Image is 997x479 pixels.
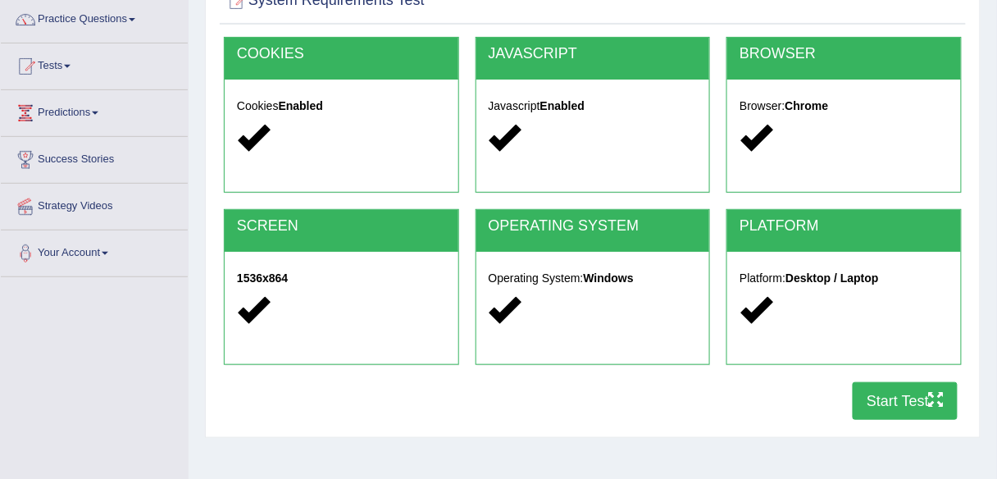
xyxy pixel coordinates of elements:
[740,100,949,112] h5: Browser:
[1,43,188,84] a: Tests
[1,90,188,131] a: Predictions
[489,272,698,285] h5: Operating System:
[237,218,446,235] h2: SCREEN
[489,46,698,62] h2: JAVASCRIPT
[785,271,879,285] strong: Desktop / Laptop
[237,271,288,285] strong: 1536x864
[1,230,188,271] a: Your Account
[279,99,323,112] strong: Enabled
[785,99,829,112] strong: Chrome
[489,100,698,112] h5: Javascript
[1,184,188,225] a: Strategy Videos
[237,100,446,112] h5: Cookies
[1,137,188,178] a: Success Stories
[853,382,958,420] button: Start Test
[740,218,949,235] h2: PLATFORM
[237,46,446,62] h2: COOKIES
[584,271,634,285] strong: Windows
[540,99,585,112] strong: Enabled
[489,218,698,235] h2: OPERATING SYSTEM
[740,46,949,62] h2: BROWSER
[740,272,949,285] h5: Platform:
